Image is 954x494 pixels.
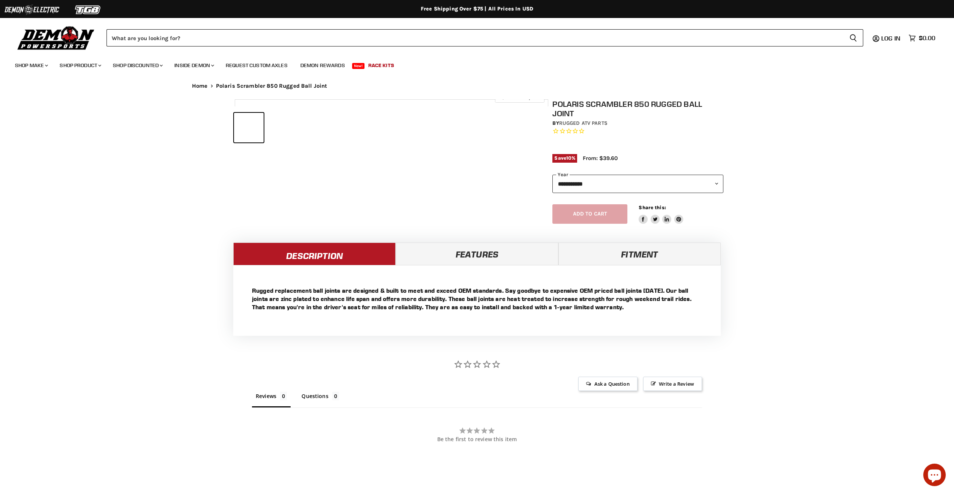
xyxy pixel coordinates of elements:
a: Race Kits [363,58,400,73]
input: Search [106,29,843,46]
span: Polaris Scrambler 850 Rugged Ball Joint [216,83,327,89]
inbox-online-store-chat: Shopify online store chat [921,464,948,488]
a: Log in [878,35,905,42]
ul: Main menu [9,55,933,73]
a: Description [233,243,396,265]
a: Shop Make [9,58,52,73]
select: year [552,175,723,193]
span: $0.00 [919,34,935,42]
button: Polaris Scrambler 850 Rugged Ball Joint thumbnail [234,113,264,142]
a: Features [396,243,558,265]
a: Inside Demon [169,58,219,73]
span: Save % [552,154,577,162]
h1: Polaris Scrambler 850 Rugged Ball Joint [552,99,723,118]
aside: Share this: [639,204,683,224]
a: Home [192,83,208,89]
span: Share this: [639,205,666,210]
li: Reviews [252,391,291,407]
a: Shop Product [54,58,106,73]
img: TGB Logo 2 [60,3,116,17]
span: Write a Review [643,377,702,391]
span: 10 [566,155,571,161]
span: From: $39.60 [583,155,618,162]
button: Search [843,29,863,46]
div: by [552,119,723,127]
span: Ask a Question [578,377,637,391]
span: Rated 0.0 out of 5 stars 0 reviews [552,127,723,135]
a: Rugged ATV Parts [559,120,607,126]
img: Demon Powersports [15,24,97,51]
a: Shop Discounted [107,58,167,73]
a: Demon Rewards [295,58,351,73]
form: Product [106,29,863,46]
li: Questions [298,391,343,407]
p: Rugged replacement ball joints are designed & built to meet and exceed OEM standards. Say goodbye... [252,286,702,311]
div: Free Shipping Over $75 | All Prices In USD [177,6,777,12]
img: Demon Electric Logo 2 [4,3,60,17]
a: Fitment [558,243,721,265]
a: $0.00 [905,33,939,43]
span: Click to expand [499,94,540,100]
nav: Breadcrumbs [177,83,777,89]
a: Request Custom Axles [220,58,293,73]
div: Be the first to review this item [252,436,702,442]
span: Log in [881,34,900,42]
span: New! [352,63,365,69]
